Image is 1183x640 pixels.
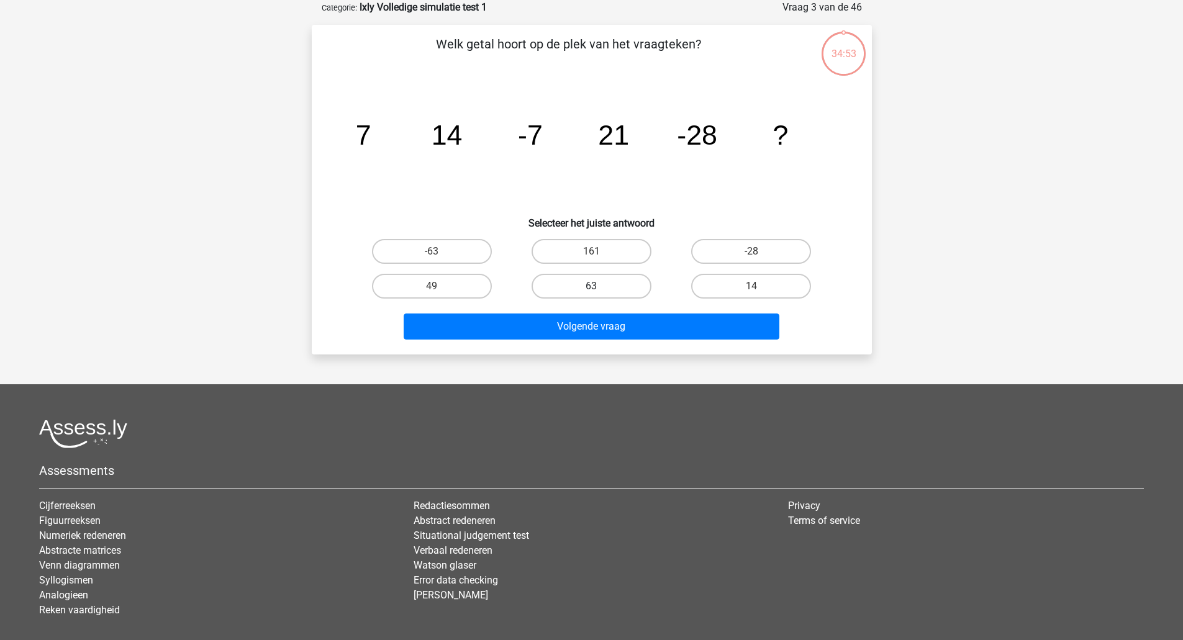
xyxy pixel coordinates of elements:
[372,274,492,299] label: 49
[39,500,96,512] a: Cijferreeksen
[404,313,779,340] button: Volgende vraag
[820,30,867,61] div: 34:53
[39,419,127,448] img: Assessly logo
[532,274,651,299] label: 63
[414,544,492,556] a: Verbaal redeneren
[39,589,88,601] a: Analogieen
[414,589,488,601] a: [PERSON_NAME]
[332,207,852,229] h6: Selecteer het juiste antwoord
[39,559,120,571] a: Venn diagrammen
[39,515,101,526] a: Figuurreeksen
[39,530,126,541] a: Numeriek redeneren
[788,500,820,512] a: Privacy
[691,274,811,299] label: 14
[691,239,811,264] label: -28
[414,559,476,571] a: Watson glaser
[532,239,651,264] label: 161
[414,530,529,541] a: Situational judgement test
[39,574,93,586] a: Syllogismen
[360,1,487,13] strong: Ixly Volledige simulatie test 1
[39,604,120,616] a: Reken vaardigheid
[518,119,543,150] tspan: -7
[677,119,717,150] tspan: -28
[788,515,860,526] a: Terms of service
[39,544,121,556] a: Abstracte matrices
[598,119,629,150] tspan: 21
[372,239,492,264] label: -63
[332,35,805,72] p: Welk getal hoort op de plek van het vraagteken?
[414,574,498,586] a: Error data checking
[322,3,357,12] small: Categorie:
[355,119,371,150] tspan: 7
[414,500,490,512] a: Redactiesommen
[414,515,496,526] a: Abstract redeneren
[431,119,462,150] tspan: 14
[39,463,1144,478] h5: Assessments
[773,119,788,150] tspan: ?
